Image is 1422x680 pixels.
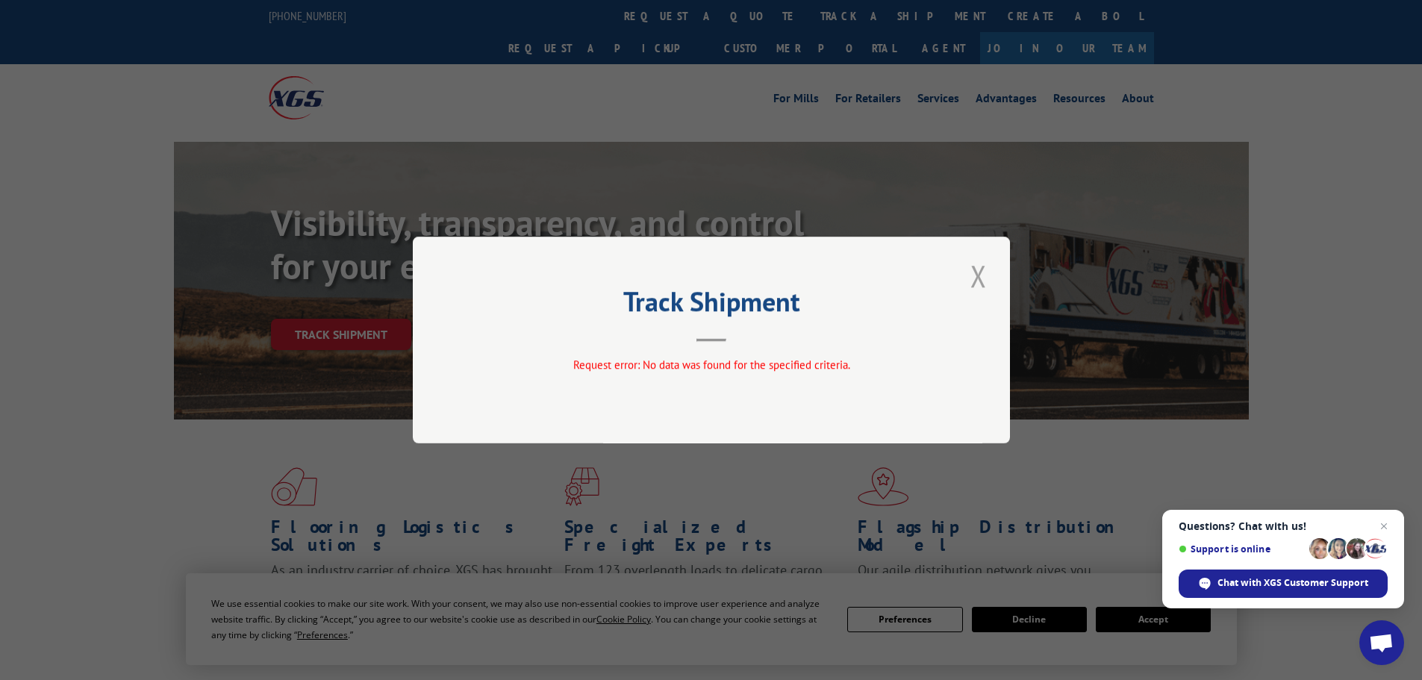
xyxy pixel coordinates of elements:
button: Close modal [966,255,991,296]
span: Questions? Chat with us! [1179,520,1388,532]
span: Support is online [1179,543,1304,555]
span: Chat with XGS Customer Support [1217,576,1368,590]
h2: Track Shipment [487,291,935,319]
a: Open chat [1359,620,1404,665]
span: Chat with XGS Customer Support [1179,570,1388,598]
span: Request error: No data was found for the specified criteria. [573,358,849,372]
